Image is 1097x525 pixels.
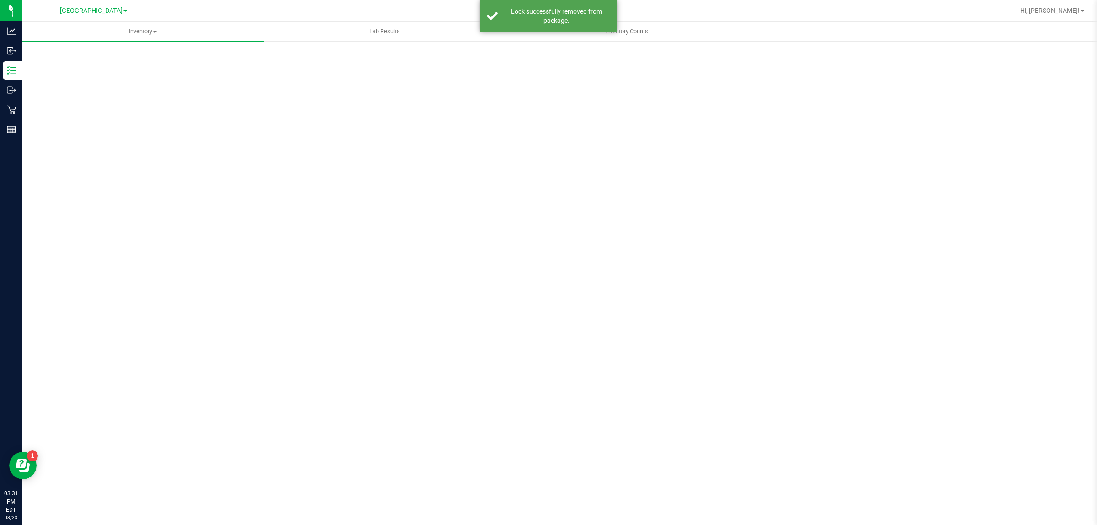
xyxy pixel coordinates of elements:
a: Inventory [22,22,264,41]
a: Inventory Counts [506,22,747,41]
span: Lab Results [357,27,412,36]
span: Inventory [22,27,264,36]
inline-svg: Outbound [7,86,16,95]
inline-svg: Reports [7,125,16,134]
inline-svg: Inventory [7,66,16,75]
iframe: Resource center unread badge [27,450,38,461]
span: Inventory Counts [593,27,660,36]
span: [GEOGRAPHIC_DATA] [60,7,122,15]
inline-svg: Inbound [7,46,16,55]
span: Hi, [PERSON_NAME]! [1020,7,1080,14]
inline-svg: Analytics [7,27,16,36]
inline-svg: Retail [7,105,16,114]
p: 03:31 PM EDT [4,489,18,514]
div: Lock successfully removed from package. [503,7,610,25]
a: Lab Results [264,22,506,41]
p: 08/23 [4,514,18,521]
iframe: Resource center [9,452,37,479]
